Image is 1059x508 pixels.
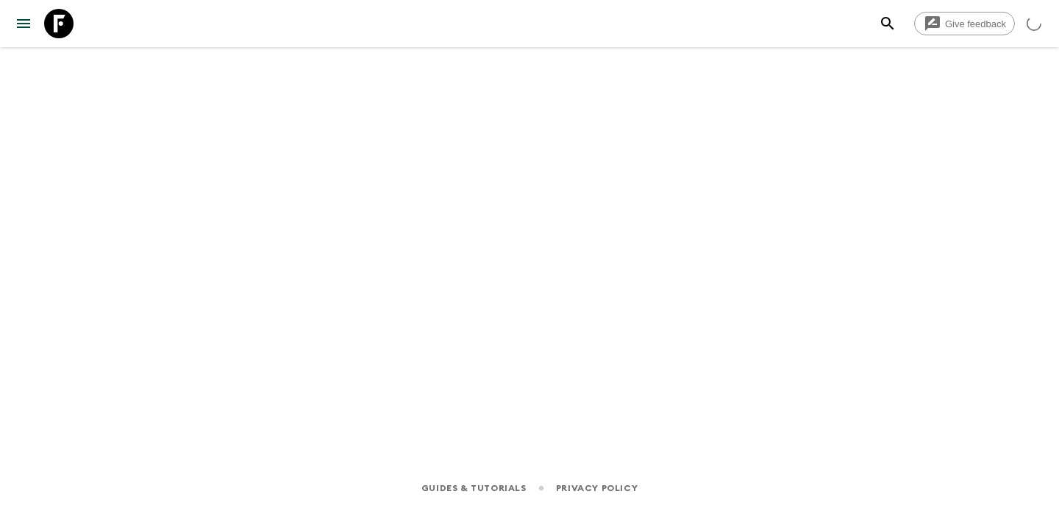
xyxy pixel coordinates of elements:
[556,480,638,496] a: Privacy Policy
[873,9,902,38] button: search adventures
[9,9,38,38] button: menu
[421,480,527,496] a: Guides & Tutorials
[914,12,1015,35] a: Give feedback
[937,18,1014,29] span: Give feedback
